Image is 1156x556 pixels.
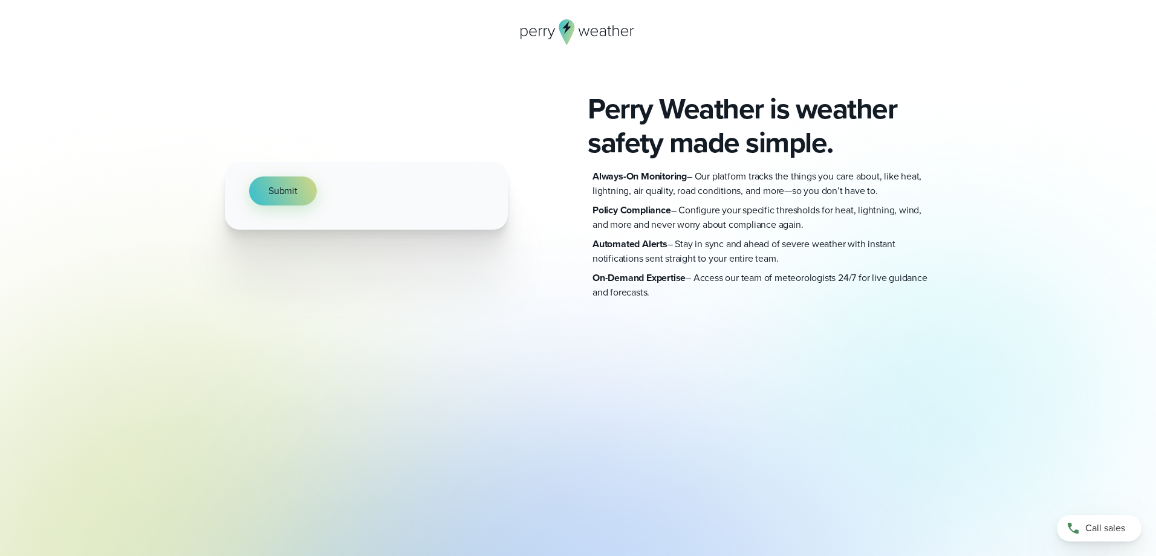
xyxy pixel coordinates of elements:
p: – Access our team of meteorologists 24/7 for live guidance and forecasts. [593,271,931,300]
p: – Stay in sync and ahead of severe weather with instant notifications sent straight to your entir... [593,237,931,266]
h2: Perry Weather is weather safety made simple. [588,92,931,160]
strong: On-Demand Expertise [593,271,686,285]
strong: Automated Alerts [593,237,667,251]
a: Call sales [1057,515,1141,541]
span: Submit [268,184,297,198]
span: Call sales [1085,521,1125,535]
p: – Our platform tracks the things you care about, like heat, lightning, air quality, road conditio... [593,169,931,198]
strong: Always-On Monitoring [593,169,687,183]
button: Submit [249,176,317,205]
p: – Configure your specific thresholds for heat, lightning, wind, and more and never worry about co... [593,203,931,232]
strong: Policy Compliance [593,203,671,217]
